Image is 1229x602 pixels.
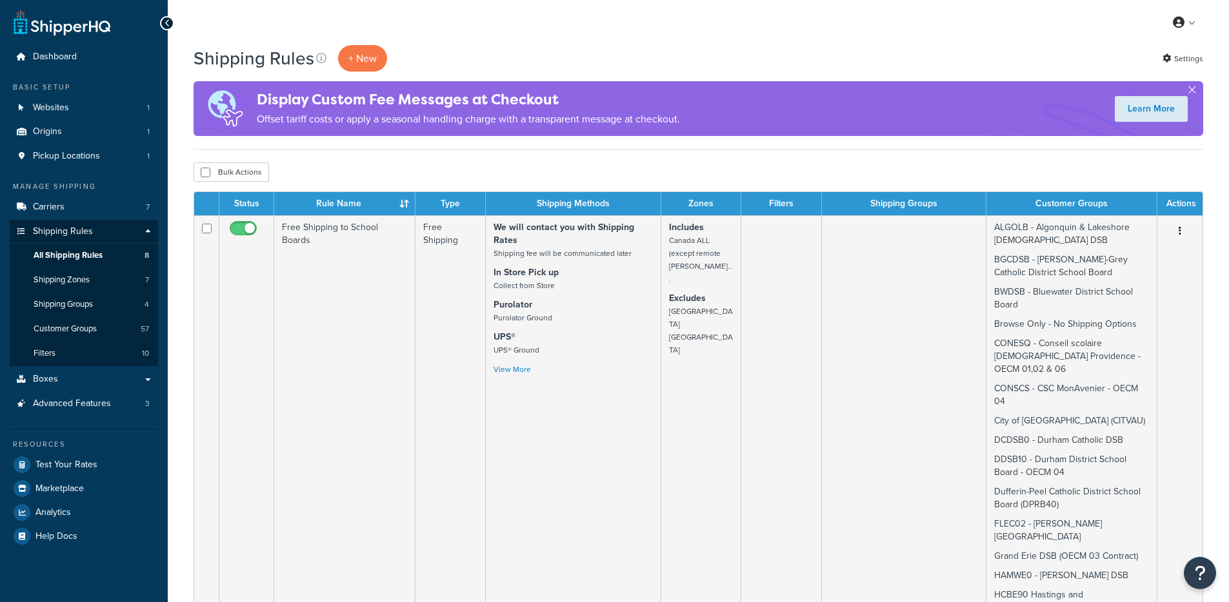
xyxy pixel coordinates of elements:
[994,382,1149,408] p: CONSCS - CSC MonAvenier - OECM 04
[10,220,158,367] li: Shipping Rules
[669,235,732,285] small: Canada ALL (except remote [PERSON_NAME]...
[10,342,158,365] li: Filters
[194,46,314,71] h1: Shipping Rules
[33,102,69,113] span: Websites
[34,275,90,286] span: Shipping Zones
[34,250,103,261] span: All Shipping Rules
[10,268,158,292] li: Shipping Zones
[494,280,555,291] small: Collect from Store
[994,414,1149,427] p: City of [GEOGRAPHIC_DATA] (CITVAU)
[10,439,158,450] div: Resources
[10,477,158,500] a: Marketplace
[494,220,634,247] strong: We will contact you with Shipping Rates
[145,250,149,261] span: 8
[194,81,257,136] img: duties-banner-06bc72dcb5fe05cb3f9472aba00be2ae8eb53ab6f0d8bb03d382ba314ac3c341.png
[257,110,680,128] p: Offset tariff costs or apply a seasonal handling charge with a transparent message at checkout.
[35,507,71,518] span: Analytics
[994,550,1149,563] p: Grand Erie DSB (OECM 03 Contract)
[194,162,269,182] button: Bulk Actions
[986,192,1157,215] th: Customer Groups
[147,126,150,137] span: 1
[338,45,387,72] p: + New
[486,192,661,215] th: Shipping Methods
[257,89,680,110] h4: Display Custom Fee Messages at Checkout
[10,195,158,219] a: Carriers 7
[415,192,485,215] th: Type
[1163,50,1203,68] a: Settings
[10,96,158,120] li: Websites
[147,151,150,162] span: 1
[1115,96,1188,122] a: Learn More
[494,298,532,311] strong: Purolator
[741,192,822,215] th: Filters
[494,344,539,356] small: UPS® Ground
[10,293,158,316] a: Shipping Groups 4
[145,398,150,409] span: 3
[33,126,62,137] span: Origins
[494,248,632,259] small: Shipping fee will be communicated later
[142,348,149,359] span: 10
[10,120,158,144] li: Origins
[994,518,1149,543] p: FLEC02 - [PERSON_NAME][GEOGRAPHIC_DATA]
[994,337,1149,376] p: CONESQ - Conseil scolaire [DEMOGRAPHIC_DATA] Providence - OECM 01,02 & 06
[10,268,158,292] a: Shipping Zones 7
[669,220,704,234] strong: Includes
[994,569,1149,582] p: HAMWE0 - [PERSON_NAME] DSB
[145,299,149,310] span: 4
[10,244,158,267] li: All Shipping Rules
[34,299,93,310] span: Shipping Groups
[494,330,515,344] strong: UPS®
[10,317,158,341] li: Customer Groups
[10,453,158,476] a: Test Your Rates
[10,120,158,144] a: Origins 1
[14,10,110,35] a: ShipperHQ Home
[10,525,158,548] a: Help Docs
[274,192,415,215] th: Rule Name : activate to sort column ascending
[994,485,1149,511] p: Dufferin-Peel Catholic District School Board (DPRB40)
[661,192,742,215] th: Zones
[33,374,58,385] span: Boxes
[33,52,77,63] span: Dashboard
[10,317,158,341] a: Customer Groups 57
[10,367,158,391] li: Boxes
[10,144,158,168] li: Pickup Locations
[35,531,77,542] span: Help Docs
[10,220,158,244] a: Shipping Rules
[994,253,1149,279] p: BGCDSB - [PERSON_NAME]-Grey Catholic District School Board
[494,266,559,279] strong: In Store Pick up
[994,434,1149,447] p: DCDSB0 - Durham Catholic DSB
[1184,557,1216,589] button: Open Resource Center
[10,45,158,69] a: Dashboard
[994,318,1149,331] p: Browse Only - No Shipping Options
[10,392,158,416] li: Advanced Features
[494,312,552,324] small: Purolator Ground
[994,286,1149,311] p: BWDSB - Bluewater District School Board
[10,501,158,524] a: Analytics
[34,348,55,359] span: Filters
[10,195,158,219] li: Carriers
[10,293,158,316] li: Shipping Groups
[35,460,97,471] span: Test Your Rates
[147,102,150,113] span: 1
[145,275,149,286] span: 7
[33,226,93,237] span: Shipping Rules
[33,202,65,213] span: Carriers
[494,364,531,375] a: View More
[1157,192,1203,215] th: Actions
[994,453,1149,479] p: DDSB10 - Durham District School Board - OECM 04
[34,324,97,335] span: Customer Groups
[146,202,150,213] span: 7
[10,96,158,120] a: Websites 1
[141,324,149,335] span: 57
[10,392,158,416] a: Advanced Features 3
[669,291,706,305] strong: Excludes
[10,244,158,267] a: All Shipping Rules 8
[669,306,733,356] small: [GEOGRAPHIC_DATA] [GEOGRAPHIC_DATA]
[10,342,158,365] a: Filters 10
[33,398,111,409] span: Advanced Features
[10,144,158,168] a: Pickup Locations 1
